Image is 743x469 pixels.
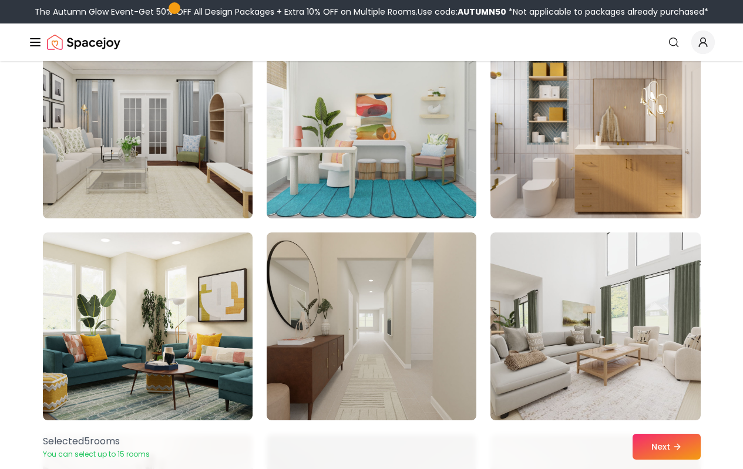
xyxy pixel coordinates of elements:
span: Use code: [418,6,506,18]
img: Room room-66 [490,232,700,420]
b: AUTUMN50 [458,6,506,18]
nav: Global [28,23,715,61]
div: The Autumn Glow Event-Get 50% OFF All Design Packages + Extra 10% OFF on Multiple Rooms. [35,6,708,18]
p: You can select up to 15 rooms [43,450,150,459]
img: Room room-62 [267,31,476,218]
img: Room room-65 [267,232,476,420]
img: Room room-61 [38,26,258,223]
img: Spacejoy Logo [47,31,120,54]
span: *Not applicable to packages already purchased* [506,6,708,18]
img: Room room-64 [43,232,253,420]
p: Selected 5 room s [43,434,150,448]
img: Room room-63 [490,31,700,218]
a: Spacejoy [47,31,120,54]
button: Next [633,434,701,460]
